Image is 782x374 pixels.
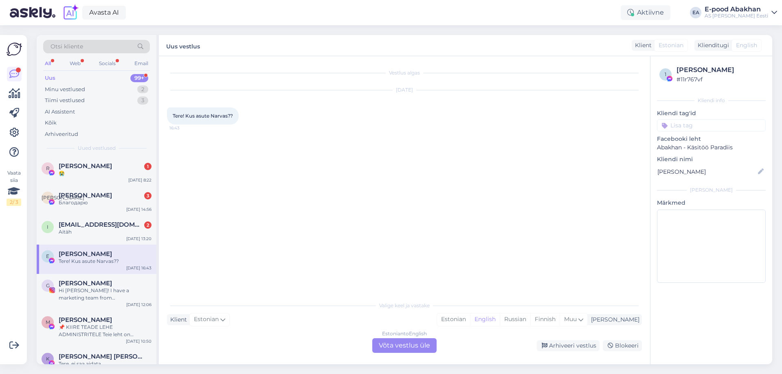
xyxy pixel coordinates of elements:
div: Tere! Kus asute Narvas?? [59,258,152,265]
span: ingaulena@gmail.com [59,221,143,228]
div: E-pood Abakhan [705,6,768,13]
p: Kliendi tag'id [657,109,766,118]
p: Kliendi nimi [657,155,766,164]
span: K [46,356,50,362]
input: Lisa nimi [657,167,756,176]
div: Klienditugi [694,41,729,50]
div: Klient [167,315,187,324]
div: Hi [PERSON_NAME]! I have a marketing team from [GEOGRAPHIC_DATA] ready to help you. If you are in... [59,287,152,302]
p: Abakhan - Käsitöö Paradiis [657,143,766,152]
div: Klient [632,41,652,50]
div: Võta vestlus üle [372,338,437,353]
div: 99+ [130,74,148,82]
span: M [46,319,50,325]
span: 1 [665,71,666,77]
div: 2 / 3 [7,199,21,206]
span: Karl Eik Rebane [59,353,143,360]
div: 2 [137,85,148,94]
span: Martin Eggers [59,316,112,324]
div: Estonian [437,313,470,326]
span: [PERSON_NAME] [42,195,84,201]
span: Rita Zalkalne [59,162,112,170]
span: English [736,41,757,50]
p: Facebooki leht [657,135,766,143]
span: Muu [564,315,577,323]
div: 😭 [59,170,152,177]
div: Благодарю [59,199,152,206]
div: 1 [144,163,152,170]
div: Russian [500,313,530,326]
div: Vaata siia [7,169,21,206]
span: Uued vestlused [78,144,116,152]
span: 16:43 [169,125,200,131]
label: Uus vestlus [166,40,200,51]
span: Ekaterina Solovjova [59,250,112,258]
div: [DATE] 13:20 [126,236,152,242]
div: Tiimi vestlused [45,96,85,105]
div: Estonian to English [382,330,427,337]
a: E-pood AbakhanAS [PERSON_NAME] Eesti [705,6,777,19]
div: Web [68,58,82,69]
div: Kliendi info [657,97,766,104]
div: Blokeeri [603,340,642,351]
div: [PERSON_NAME] [677,65,763,75]
div: Aitäh [59,228,152,236]
div: Tere, ei saa aidata [59,360,152,367]
div: [DATE] 12:06 [126,302,152,308]
div: Email [133,58,150,69]
span: Otsi kliente [51,42,83,51]
div: 📌 KIIRE TEADE LEHE ADMINISTRITELE Teie leht on rikkunud Meta kogukonna juhiseid ja reklaamipoliit... [59,324,152,338]
div: Vestlus algas [167,69,642,77]
span: R [46,165,50,171]
div: [PERSON_NAME] [657,186,766,194]
div: [DATE] 10:50 [126,338,152,344]
a: Avasta AI [82,6,126,20]
div: Finnish [530,313,560,326]
span: Estonian [659,41,683,50]
div: Minu vestlused [45,85,85,94]
div: AS [PERSON_NAME] Eesti [705,13,768,19]
div: [DATE] 14:56 [126,206,152,212]
img: explore-ai [62,4,79,21]
div: Valige keel ja vastake [167,302,642,309]
div: # 11r767vf [677,75,763,84]
div: Aktiivne [621,5,670,20]
input: Lisa tag [657,119,766,131]
p: Märkmed [657,199,766,207]
span: i [47,224,48,230]
div: [DATE] [167,86,642,94]
div: English [470,313,500,326]
div: EA [690,7,701,18]
div: [DATE] 8:22 [128,177,152,183]
div: Uus [45,74,55,82]
div: 3 [144,192,152,199]
span: G [46,282,50,289]
div: Arhiveeri vestlus [537,340,600,351]
span: E [46,253,49,259]
div: [PERSON_NAME] [588,315,639,324]
span: Estonian [194,315,219,324]
div: 2 [144,221,152,229]
span: Евгения Хведосюк [59,192,112,199]
div: Kõik [45,119,57,127]
span: Gian Franco Serrudo [59,280,112,287]
div: 3 [137,96,148,105]
div: AI Assistent [45,108,75,116]
div: All [43,58,53,69]
div: [DATE] 16:43 [126,265,152,271]
div: Arhiveeritud [45,130,78,138]
img: Askly Logo [7,42,22,57]
span: Tere! Kus asute Narvas?? [173,113,233,119]
div: Socials [97,58,117,69]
